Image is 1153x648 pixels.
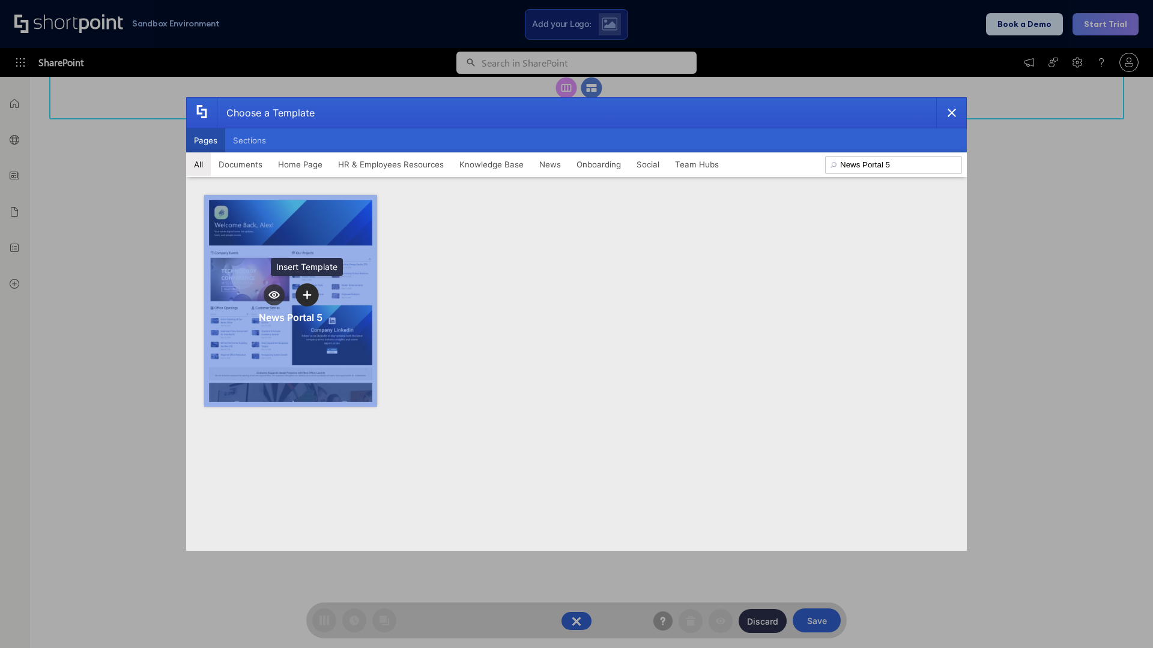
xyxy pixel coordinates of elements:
[1093,590,1153,648] iframe: Chat Widget
[667,152,727,176] button: Team Hubs
[225,128,274,152] button: Sections
[186,128,225,152] button: Pages
[569,152,629,176] button: Onboarding
[186,97,967,551] div: template selector
[531,152,569,176] button: News
[270,152,330,176] button: Home Page
[452,152,531,176] button: Knowledge Base
[211,152,270,176] button: Documents
[629,152,667,176] button: Social
[825,156,962,174] input: Search
[330,152,452,176] button: HR & Employees Resources
[259,311,322,323] div: News Portal 5
[186,152,211,176] button: All
[217,98,315,128] div: Choose a Template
